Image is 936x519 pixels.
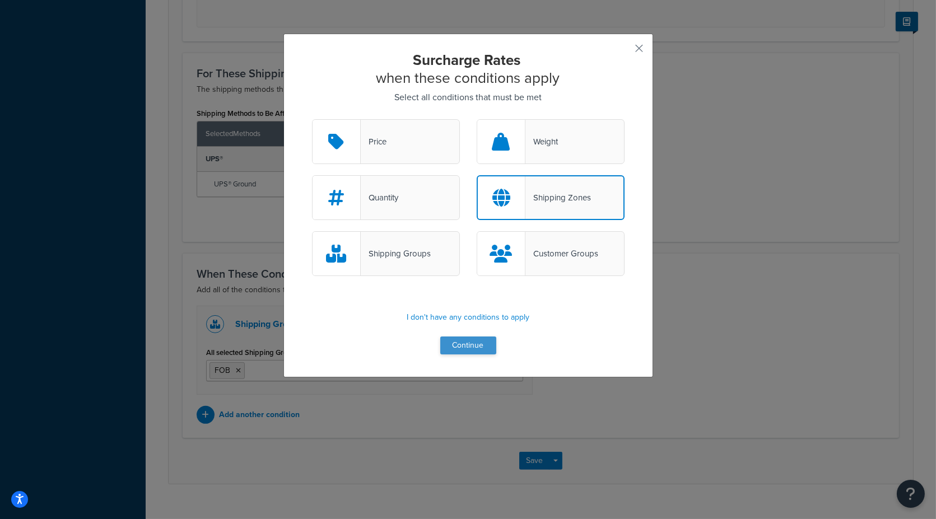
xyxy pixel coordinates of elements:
[361,134,386,149] div: Price
[361,190,398,205] div: Quantity
[361,246,431,261] div: Shipping Groups
[312,51,625,87] h2: when these conditions apply
[312,90,625,105] p: Select all conditions that must be met
[440,336,496,354] button: Continue
[312,310,625,325] p: I don't have any conditions to apply
[525,190,591,205] div: Shipping Zones
[525,134,558,149] div: Weight
[525,246,598,261] div: Customer Groups
[413,49,520,71] strong: Surcharge Rates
